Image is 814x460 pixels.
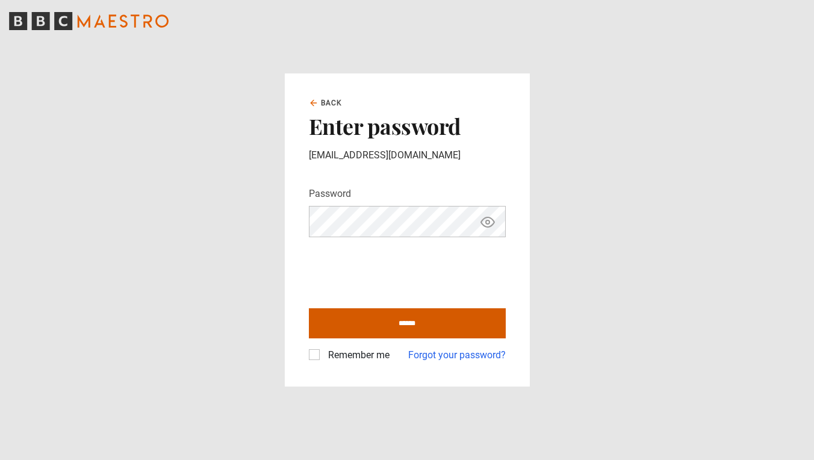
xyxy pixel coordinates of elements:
[309,113,506,138] h2: Enter password
[477,211,498,232] button: Show password
[309,247,492,294] iframe: reCAPTCHA
[9,12,169,30] svg: BBC Maestro
[408,348,506,362] a: Forgot your password?
[309,98,343,108] a: Back
[309,187,351,201] label: Password
[321,98,343,108] span: Back
[323,348,390,362] label: Remember me
[309,148,506,163] p: [EMAIL_ADDRESS][DOMAIN_NAME]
